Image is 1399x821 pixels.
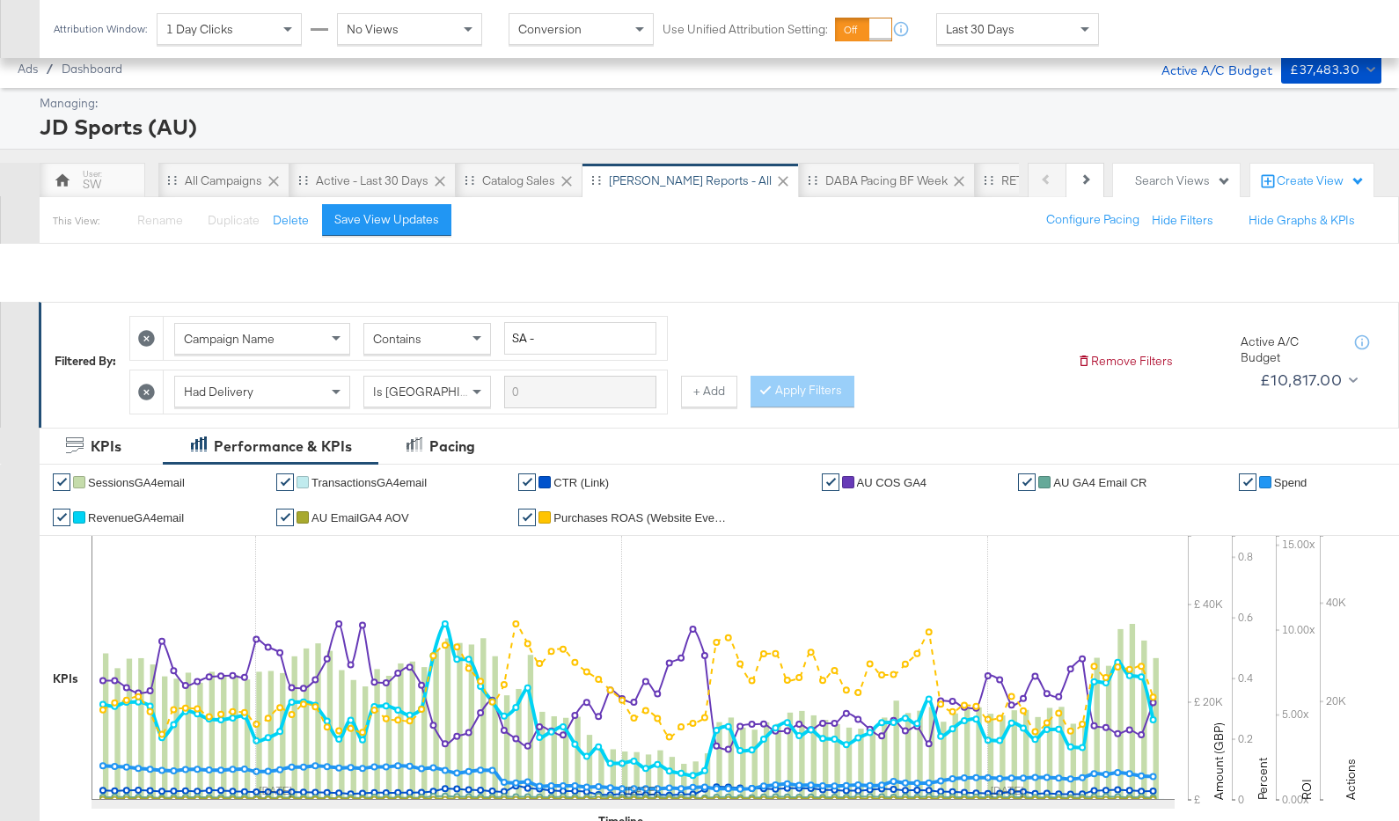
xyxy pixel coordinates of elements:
[1281,55,1381,84] button: £37,483.30
[822,473,839,491] a: ✔
[88,511,184,524] span: RevenueGA4email
[429,436,475,457] div: Pacing
[322,204,451,236] button: Save View Updates
[1343,759,1359,800] text: Actions
[1077,353,1173,370] button: Remove Filters
[663,21,828,38] label: Use Unified Attribution Setting:
[40,95,1377,112] div: Managing:
[311,476,427,489] span: TransactionsGA4email
[316,172,428,189] div: Active - Last 30 Days
[1239,473,1256,491] a: ✔
[1001,172,1112,189] div: RET Pacing BF Week
[276,509,294,526] a: ✔
[373,331,421,347] span: Contains
[1053,476,1146,489] span: AU GA4 Email CR
[53,214,99,228] div: This View:
[857,476,927,489] span: AU COS GA4
[1034,204,1152,236] button: Configure Pacing
[83,176,101,193] div: SW
[276,473,294,491] a: ✔
[1211,722,1227,800] text: Amount (GBP)
[1274,476,1307,489] span: Spend
[553,476,609,489] span: CTR (Link)
[518,21,582,37] span: Conversion
[482,172,555,189] div: Catalog Sales
[1290,59,1359,81] div: £37,483.30
[53,671,78,687] div: KPIs
[808,175,817,185] div: Drag to reorder tab
[184,331,275,347] span: Campaign Name
[38,62,62,76] span: /
[1299,779,1315,800] text: ROI
[53,509,70,526] a: ✔
[347,21,399,37] span: No Views
[208,212,260,228] span: Duplicate
[373,384,508,400] span: Is [GEOGRAPHIC_DATA]
[504,376,656,408] input: Enter a search term
[40,112,1377,142] div: JD Sports (AU)
[88,476,185,489] span: SessionsGA4email
[1249,212,1355,229] button: Hide Graphs & KPIs
[1135,172,1231,189] div: Search Views
[311,511,409,524] span: AU EmailGA4 AOV
[609,172,772,189] div: [PERSON_NAME] Reports - All
[465,175,474,185] div: Drag to reorder tab
[53,23,148,35] div: Attribution Window:
[298,175,308,185] div: Drag to reorder tab
[62,62,122,76] a: Dashboard
[553,511,729,524] span: Purchases ROAS (Website Events)
[334,211,439,228] div: Save View Updates
[1255,758,1271,800] text: Percent
[1143,55,1272,82] div: Active A/C Budget
[166,21,233,37] span: 1 Day Clicks
[591,175,601,185] div: Drag to reorder tab
[1253,366,1362,394] button: £10,817.00
[518,473,536,491] a: ✔
[1152,212,1213,229] button: Hide Filters
[18,62,38,76] span: Ads
[91,436,121,457] div: KPIs
[1241,334,1337,366] div: Active A/C Budget
[185,172,262,189] div: All Campaigns
[273,212,309,229] button: Delete
[1260,367,1342,393] div: £10,817.00
[137,212,183,228] span: Rename
[518,509,536,526] a: ✔
[681,376,737,407] button: + Add
[55,353,116,370] div: Filtered By:
[167,175,177,185] div: Drag to reorder tab
[53,473,70,491] a: ✔
[984,175,993,185] div: Drag to reorder tab
[946,21,1014,37] span: Last 30 Days
[214,436,352,457] div: Performance & KPIs
[825,172,948,189] div: DABA Pacing BF Week
[504,322,656,355] input: Enter a search term
[184,384,253,400] span: Had Delivery
[1277,172,1365,190] div: Create View
[1018,473,1036,491] a: ✔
